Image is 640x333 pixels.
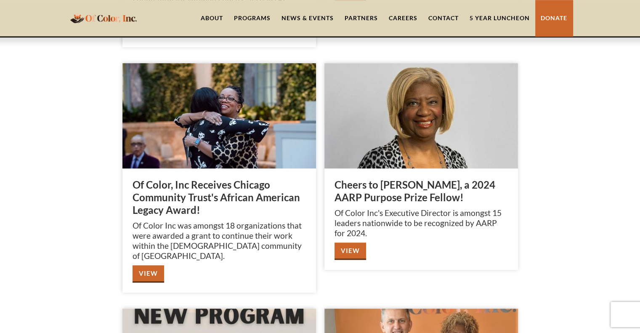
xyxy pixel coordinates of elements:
[68,8,139,28] a: home
[335,242,366,260] a: View
[122,63,316,168] img: Of Color, Inc Receives Chicago Community Trust's African American Legacy Award!
[234,14,271,22] div: Programs
[335,208,508,238] p: Of Color Inc's Executive Director is amongst 15 leaders nationwide to be recognized by AARP for 2...
[324,63,518,168] img: Cheers to Renita White, a 2024 AARP Purpose Prize Fellow!
[335,178,508,204] h3: Cheers to [PERSON_NAME], a 2024 AARP Purpose Prize Fellow!
[133,178,306,216] h3: Of Color, Inc Receives Chicago Community Trust's African American Legacy Award!
[133,265,164,282] a: View
[133,221,306,261] p: Of Color Inc was amongst 18 organizations that were awarded a grant to continue their work within...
